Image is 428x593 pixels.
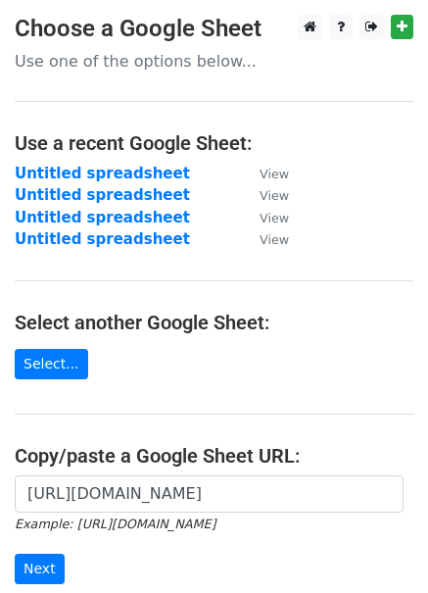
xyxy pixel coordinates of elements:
p: Use one of the options below... [15,51,413,72]
a: Untitled spreadsheet [15,230,190,248]
small: View [260,211,289,225]
a: View [240,165,289,182]
iframe: Chat Widget [330,499,428,593]
h4: Copy/paste a Google Sheet URL: [15,444,413,468]
h4: Use a recent Google Sheet: [15,131,413,155]
a: View [240,209,289,226]
small: View [260,188,289,203]
small: Example: [URL][DOMAIN_NAME] [15,517,215,531]
a: View [240,230,289,248]
a: Untitled spreadsheet [15,209,190,226]
input: Paste your Google Sheet URL here [15,475,404,513]
a: View [240,186,289,204]
input: Next [15,554,65,584]
a: Select... [15,349,88,379]
small: View [260,167,289,181]
h4: Select another Google Sheet: [15,311,413,334]
a: Untitled spreadsheet [15,186,190,204]
a: Untitled spreadsheet [15,165,190,182]
h3: Choose a Google Sheet [15,15,413,43]
small: View [260,232,289,247]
